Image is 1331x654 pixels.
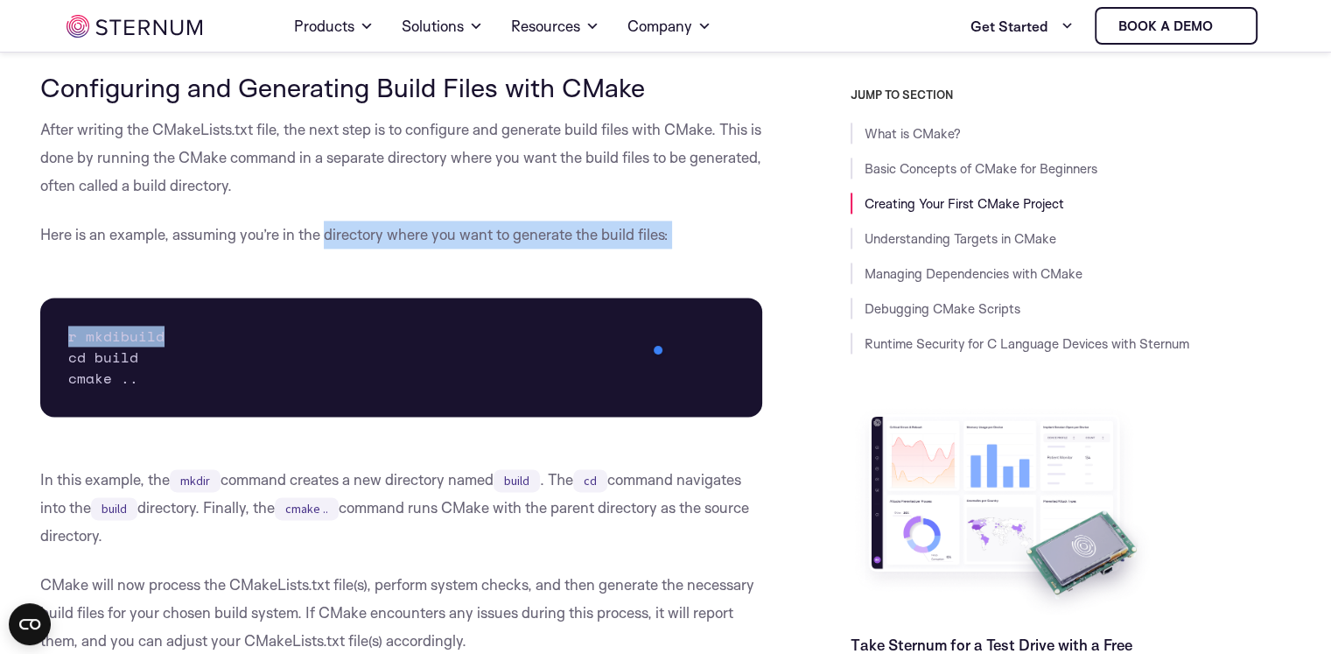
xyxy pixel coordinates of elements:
pre: r mkdibuild cd build cmake .. [40,298,763,417]
a: What is CMake? [865,125,961,142]
code: cmake .. [275,497,339,520]
a: Products [294,2,374,51]
img: Take Sternum for a Test Drive with a Free Evaluation Kit [851,403,1157,621]
code: mkdir [170,469,221,492]
button: Open CMP widget [9,603,51,645]
img: sternum iot [67,15,202,38]
a: Understanding Targets in CMake [865,230,1056,247]
a: Company [627,2,711,51]
a: Managing Dependencies with CMake [865,265,1082,282]
a: Get Started [970,9,1074,44]
code: build [494,469,540,492]
p: Here is an example, assuming you’re in the directory where you want to generate the build files: [40,221,763,249]
a: Book a demo [1095,7,1257,45]
h3: JUMP TO SECTION [851,88,1300,102]
h3: Configuring and Generating Build Files with CMake [40,73,763,102]
p: In this example, the command creates a new directory named . The command navigates into the direc... [40,466,763,550]
img: sternum iot [1220,19,1234,33]
a: Solutions [402,2,483,51]
a: Runtime Security for C Language Devices with Sternum [865,335,1189,352]
code: cd [573,469,607,492]
a: Basic Concepts of CMake for Beginners [865,160,1097,177]
code: build [91,497,137,520]
a: Creating Your First CMake Project [865,195,1064,212]
a: Resources [511,2,599,51]
p: After writing the CMakeLists.txt file, the next step is to configure and generate build files wit... [40,116,763,200]
a: Debugging CMake Scripts [865,300,1020,317]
